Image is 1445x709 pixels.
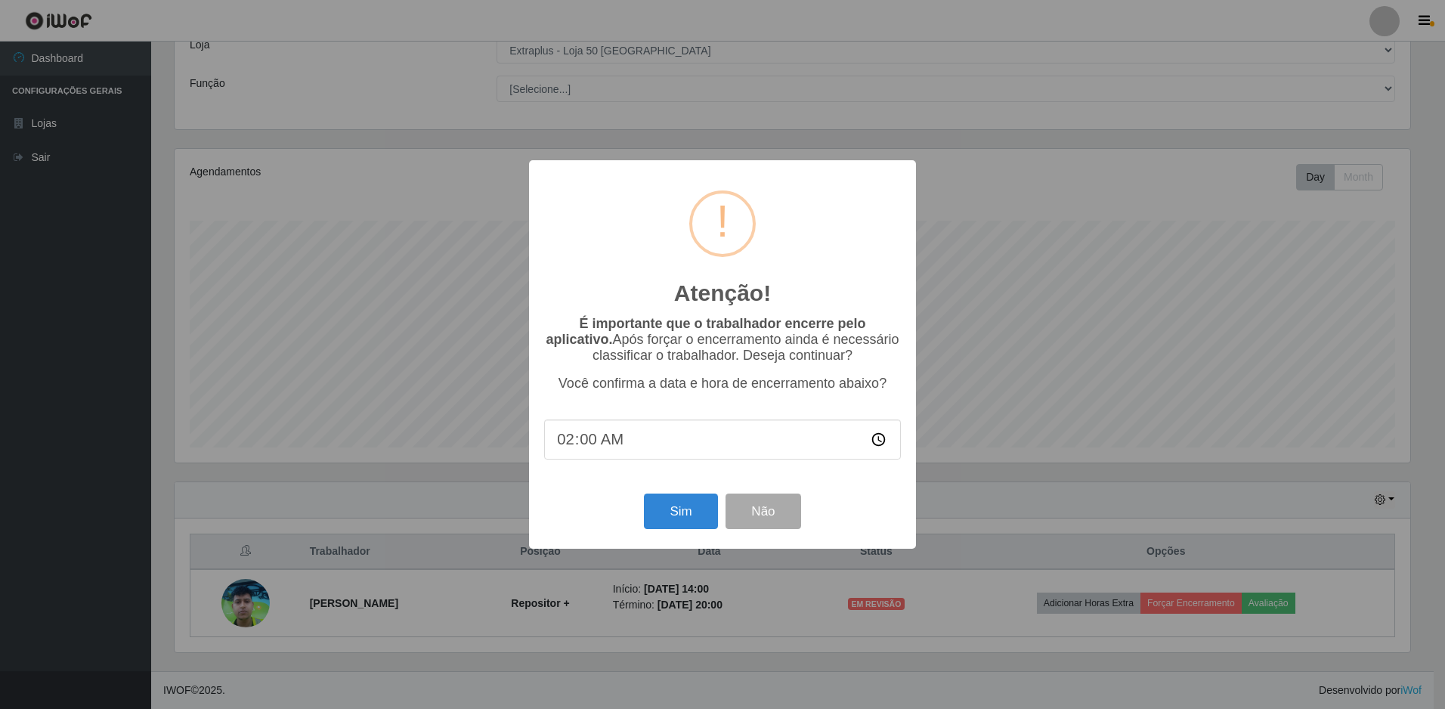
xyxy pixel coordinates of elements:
h2: Atenção! [674,280,771,307]
p: Após forçar o encerramento ainda é necessário classificar o trabalhador. Deseja continuar? [544,316,901,364]
button: Não [726,494,800,529]
button: Sim [644,494,717,529]
p: Você confirma a data e hora de encerramento abaixo? [544,376,901,392]
b: É importante que o trabalhador encerre pelo aplicativo. [546,316,865,347]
